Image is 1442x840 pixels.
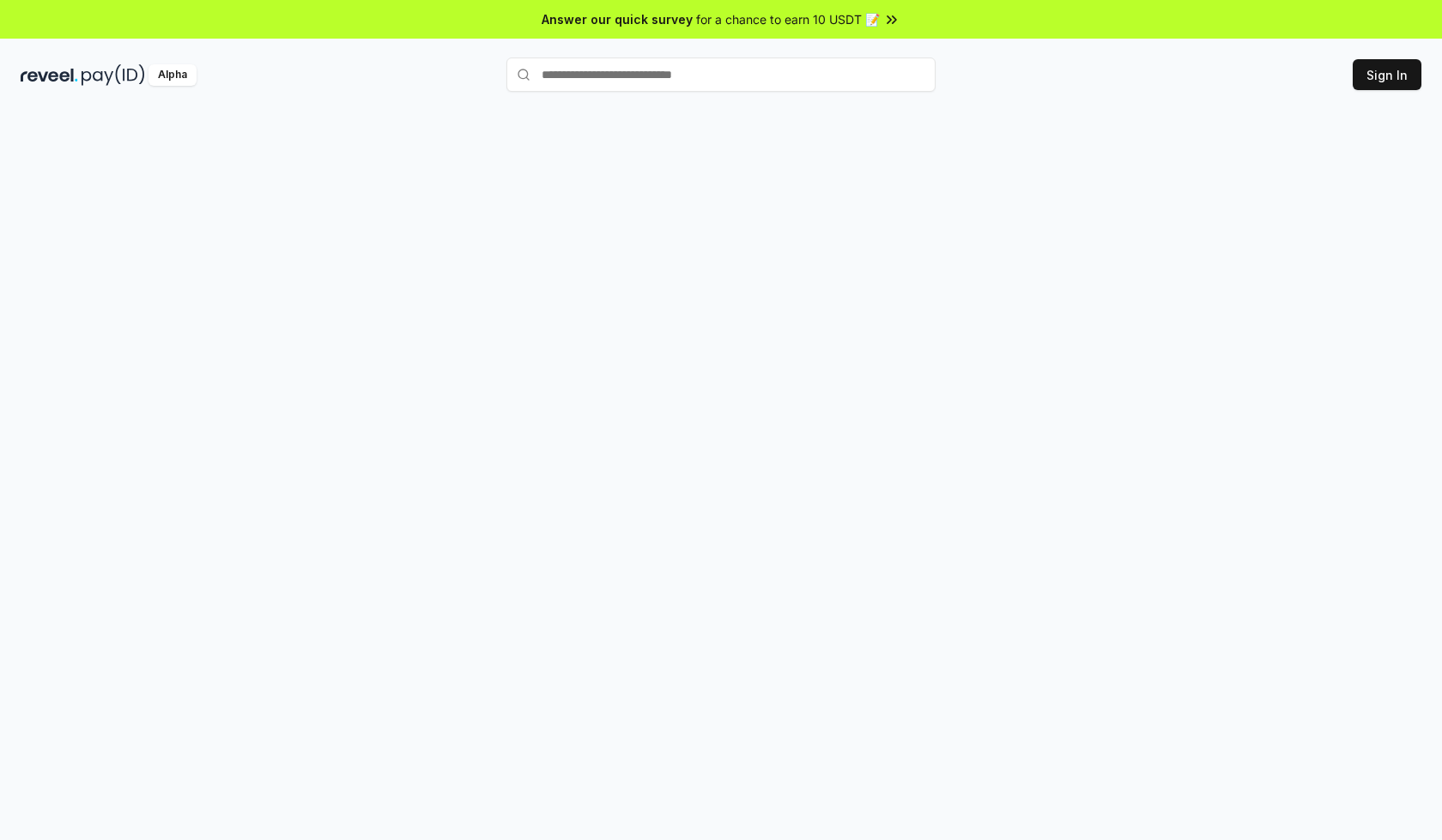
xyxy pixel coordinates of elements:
[542,10,693,28] span: Answer our quick survey
[148,64,197,86] div: Alpha
[696,10,880,28] span: for a chance to earn 10 USDT 📝
[1353,59,1421,90] button: Sign In
[21,64,78,86] img: reveel_dark
[82,64,145,86] img: pay_id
